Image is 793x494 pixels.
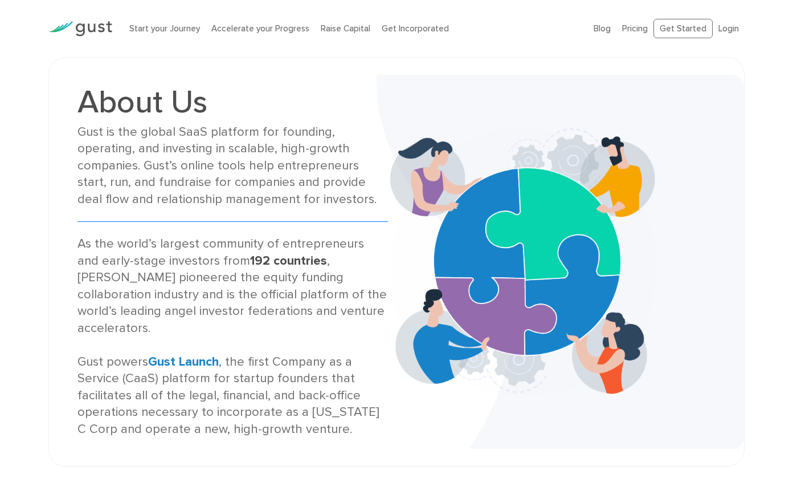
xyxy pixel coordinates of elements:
[622,23,648,34] a: Pricing
[377,75,744,449] img: About Us Banner Bg
[250,253,327,268] strong: 192 countries
[718,23,739,34] a: Login
[653,19,713,39] a: Get Started
[77,236,388,438] div: As the world’s largest community of entrepreneurs and early-stage investors from , [PERSON_NAME] ...
[129,23,200,34] a: Start your Journey
[77,86,388,118] h1: About Us
[148,354,219,369] a: Gust Launch
[48,21,112,37] img: Gust Logo
[77,124,388,208] div: Gust is the global SaaS platform for founding, operating, and investing in scalable, high-growth ...
[321,23,370,34] a: Raise Capital
[211,23,309,34] a: Accelerate your Progress
[594,23,611,34] a: Blog
[382,23,449,34] a: Get Incorporated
